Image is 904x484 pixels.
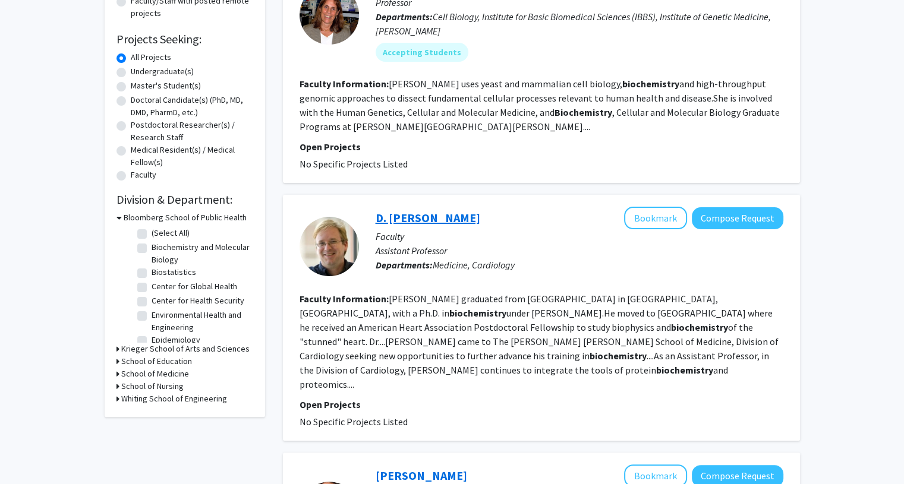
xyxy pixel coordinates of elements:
button: Add D. Brian Foster to Bookmarks [624,207,687,229]
b: Biochemistry [555,106,612,118]
label: Medical Resident(s) / Medical Fellow(s) [131,144,253,169]
span: Medicine, Cardiology [433,259,515,271]
label: Postdoctoral Researcher(s) / Research Staff [131,119,253,144]
span: Cell Biology, Institute for Basic Biomedical Sciences (IBBS), Institute of Genetic Medicine, [PER... [376,11,771,37]
label: Faculty [131,169,156,181]
label: Biostatistics [152,266,196,279]
label: Center for Global Health [152,280,237,293]
p: Faculty [376,229,783,243]
h3: School of Nursing [121,380,184,393]
h3: Whiting School of Engineering [121,393,227,405]
label: Master's Student(s) [131,80,201,92]
b: biochemistry [622,78,679,90]
h3: School of Education [121,355,192,368]
b: biochemistry [656,364,713,376]
span: No Specific Projects Listed [300,158,408,170]
a: [PERSON_NAME] [376,468,467,483]
fg-read-more: [PERSON_NAME] graduated from [GEOGRAPHIC_DATA] in [GEOGRAPHIC_DATA], [GEOGRAPHIC_DATA], with a Ph... [300,293,779,390]
p: Open Projects [300,140,783,154]
label: (Select All) [152,227,190,239]
fg-read-more: [PERSON_NAME] uses yeast and mammalian cell biology, and high-throughput genomic approaches to di... [300,78,780,132]
button: Compose Request to D. Brian Foster [692,207,783,229]
label: Environmental Health and Engineering [152,309,250,334]
mat-chip: Accepting Students [376,43,468,62]
b: biochemistry [590,350,647,362]
iframe: Chat [9,431,51,475]
label: All Projects [131,51,171,64]
h3: Bloomberg School of Public Health [124,211,247,224]
label: Center for Health Security [152,295,244,307]
b: Departments: [376,11,433,23]
label: Epidemiology [152,334,200,346]
h2: Division & Department: [116,192,253,207]
b: Faculty Information: [300,78,389,90]
label: Undergraduate(s) [131,65,194,78]
h3: Krieger School of Arts and Sciences [121,343,250,355]
p: Assistant Professor [376,243,783,258]
b: biochemistry [671,321,728,333]
h2: Projects Seeking: [116,32,253,46]
h3: School of Medicine [121,368,189,380]
a: D. [PERSON_NAME] [376,210,480,225]
b: Departments: [376,259,433,271]
label: Biochemistry and Molecular Biology [152,241,250,266]
label: Doctoral Candidate(s) (PhD, MD, DMD, PharmD, etc.) [131,94,253,119]
span: No Specific Projects Listed [300,416,408,428]
b: biochemistry [449,307,506,319]
b: Faculty Information: [300,293,389,305]
p: Open Projects [300,397,783,412]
